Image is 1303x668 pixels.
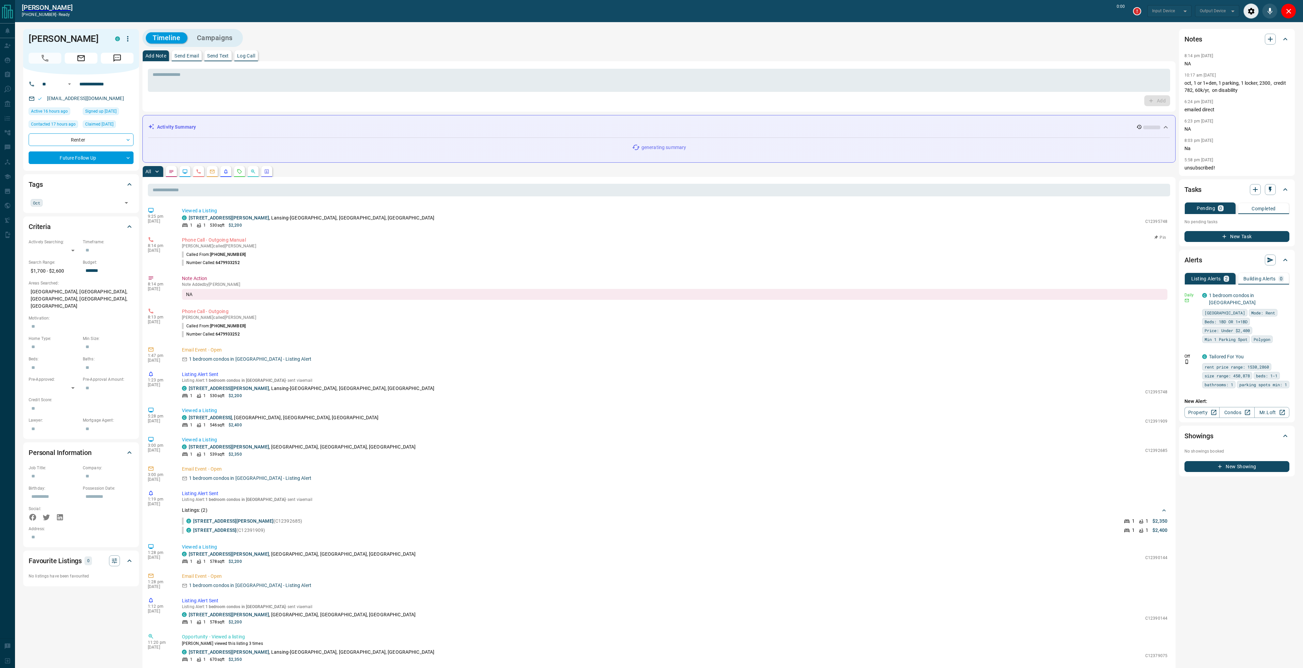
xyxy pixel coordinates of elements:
p: [PHONE_NUMBER] - [22,12,73,18]
div: Activity Summary [148,121,1170,133]
p: All [145,169,151,174]
p: 1 [1146,527,1148,534]
p: Home Type: [29,336,79,342]
p: Search Range: [29,259,79,265]
p: C12379075 [1145,653,1167,659]
p: 1 [190,656,192,663]
h2: Tags [29,179,43,190]
p: $2,350 [1152,518,1167,525]
span: Signed up [DATE] [85,108,117,115]
p: 5:28 pm [148,414,172,419]
p: unsubscribed! [1184,164,1289,172]
p: $2,200 [229,619,242,625]
p: 11:20 pm [148,640,172,645]
span: Active 16 hours ago [31,108,68,115]
p: Areas Searched: [29,280,134,286]
div: condos.ca [186,528,191,533]
p: C12395748 [1145,389,1167,395]
a: Tailored For You [1209,354,1244,359]
p: Viewed a Listing [182,543,1167,551]
p: 5:58 pm [DATE] [1184,158,1213,162]
p: Building Alerts [1243,276,1276,281]
p: 8:03 pm [DATE] [1184,138,1213,143]
p: Min Size: [83,336,134,342]
div: Tasks [1184,181,1289,198]
button: Open [122,198,131,208]
div: condos.ca [182,215,187,220]
p: $2,400 [1152,527,1167,534]
p: [DATE] [148,502,172,506]
div: Wed Sep 03 2025 [83,120,134,130]
p: 1 [1146,518,1148,525]
p: , [GEOGRAPHIC_DATA], [GEOGRAPHIC_DATA], [GEOGRAPHIC_DATA] [189,414,379,421]
svg: Lead Browsing Activity [182,169,188,174]
span: [PHONE_NUMBER] [210,324,246,328]
p: No showings booked [1184,448,1289,454]
div: Notes [1184,31,1289,47]
svg: Opportunities [250,169,256,174]
p: Listing Alert Sent [182,597,1167,604]
svg: Email [1184,298,1189,303]
p: No listings have been favourited [29,573,134,579]
p: 3:00 pm [148,472,172,477]
div: Close [1281,3,1296,19]
p: [DATE] [148,320,172,324]
p: Lawyer: [29,417,79,423]
p: C12395748 [1145,218,1167,225]
a: [STREET_ADDRESS][PERSON_NAME] [189,215,269,221]
svg: Email Valid [37,96,42,101]
div: Showings [1184,428,1289,444]
span: Beds: 1BD OR 1+1BD [1205,318,1247,325]
span: [PHONE_NUMBER] [210,252,246,257]
p: Social: [29,506,79,512]
div: Thu Sep 11 2025 [29,108,79,117]
p: $2,200 [229,558,242,565]
p: , Lansing-[GEOGRAPHIC_DATA], [GEOGRAPHIC_DATA], [GEOGRAPHIC_DATA] [189,214,434,222]
p: C12390144 [1145,555,1167,561]
p: 1 [190,222,192,228]
p: $2,400 [229,422,242,428]
p: 1:47 pm [148,353,172,358]
p: 1 [203,422,206,428]
p: 1 [1132,527,1135,534]
p: Job Title: [29,465,79,471]
div: Favourite Listings0 [29,553,134,569]
svg: Notes [169,169,174,174]
span: bathrooms: 1 [1205,381,1233,388]
p: 1 [203,558,206,565]
a: [STREET_ADDRESS][PERSON_NAME] [189,551,269,557]
p: 1:23 pm [148,378,172,382]
button: Pin [1150,234,1170,241]
p: Address: [29,526,134,532]
div: condos.ca [1202,293,1207,298]
p: [DATE] [148,219,172,224]
p: Completed [1252,206,1276,211]
span: ready [59,12,70,17]
p: 578 sqft [210,619,224,625]
p: Credit Score: [29,397,134,403]
span: Message [101,53,134,64]
p: Baths: [83,356,134,362]
p: C12392685 [1145,447,1167,454]
h1: [PERSON_NAME] [29,33,105,44]
p: Budget: [83,259,134,265]
span: Min 1 Parking Spot [1205,336,1247,343]
p: Add Note [145,53,166,58]
p: generating summary [641,144,686,151]
a: [STREET_ADDRESS][PERSON_NAME] [189,612,269,617]
p: Phone Call - Outgoing [182,308,1167,315]
p: Birthday: [29,485,79,491]
span: 1 bedroom condos in [GEOGRAPHIC_DATA] [205,604,285,609]
p: 1 bedroom condos in [GEOGRAPHIC_DATA] - Listing Alert [189,356,311,363]
p: Daily [1184,292,1198,298]
p: 6:24 pm [DATE] [1184,99,1213,104]
p: [DATE] [148,419,172,423]
p: 546 sqft [210,422,224,428]
p: Number Called: [182,260,240,266]
p: Mortgage Agent: [83,417,134,423]
div: Personal Information [29,444,134,461]
span: Claimed [DATE] [85,121,113,128]
h2: Notes [1184,34,1202,45]
p: Note Action [182,275,1167,282]
h2: [PERSON_NAME] [22,3,73,12]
